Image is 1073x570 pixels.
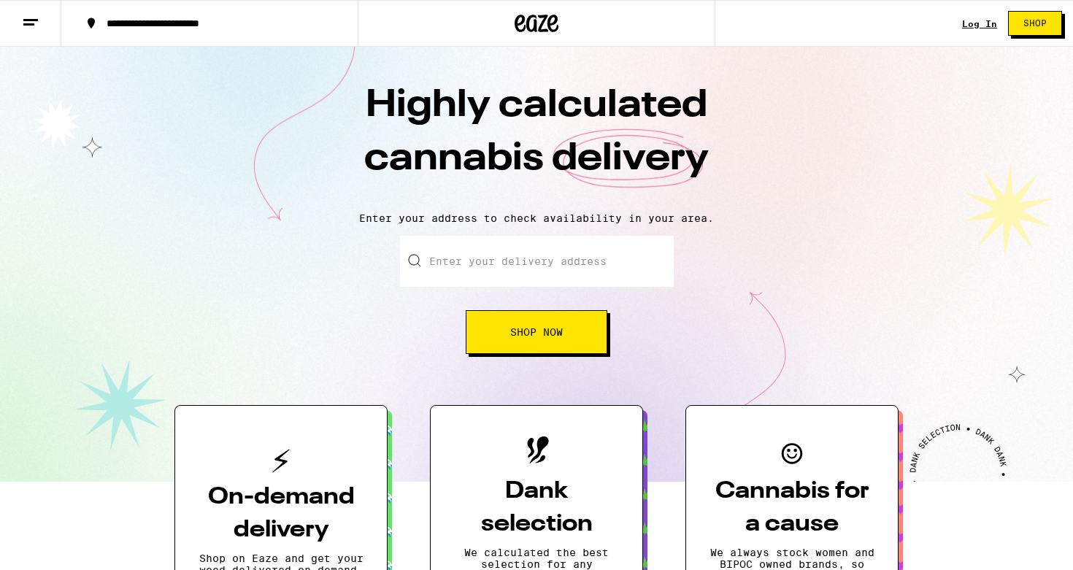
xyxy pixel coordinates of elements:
button: Shop Now [466,310,607,354]
div: Log In [962,19,997,28]
h3: Dank selection [454,475,619,541]
span: Shop [1023,19,1047,28]
p: Enter your address to check availability in your area. [15,212,1058,224]
button: Shop [1008,11,1062,36]
h1: Highly calculated cannabis delivery [281,80,792,201]
h3: Cannabis for a cause [709,475,874,541]
span: Shop Now [510,327,563,337]
input: Enter your delivery address [400,236,674,287]
h3: On-demand delivery [199,481,364,547]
